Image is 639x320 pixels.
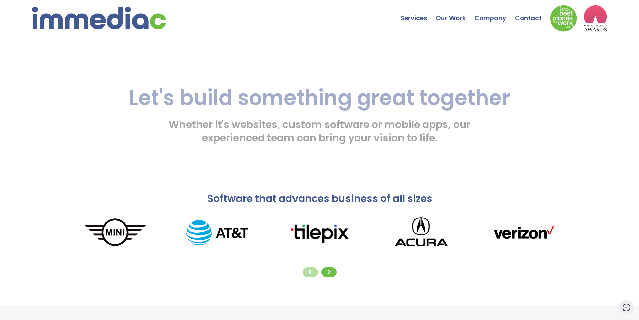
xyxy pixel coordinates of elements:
img: AT%26T_logo.png [166,220,268,246]
img: logo2_wea_nobg.webp [584,5,607,32]
img: Down [550,5,577,32]
img: verizonLogo.png [473,222,575,244]
span: Let's build something great together [129,83,510,112]
img: Acura_logo.png [370,212,473,253]
a: Contact [515,2,550,25]
img: tilepixLogo.png [268,221,371,244]
a: Company [474,2,515,25]
img: MINI_logo.png [64,217,166,248]
img: immediac [32,7,166,29]
a: Services [400,2,436,25]
a: Our Work [436,2,474,25]
span: Software that advances business of all sizes [207,191,432,206]
span: Whether it's websites, custom software or mobile apps, our experienced team can bring your vision... [169,117,470,145]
